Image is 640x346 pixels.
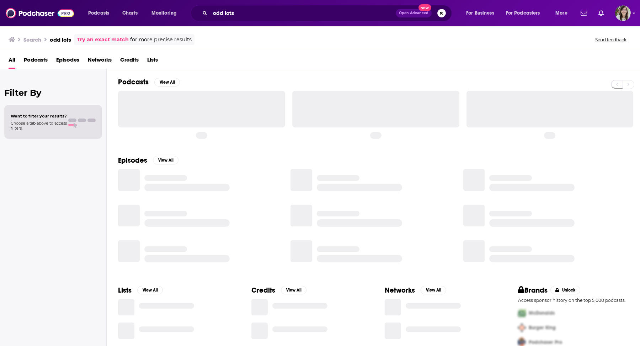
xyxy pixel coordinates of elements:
a: Networks [88,54,112,69]
span: Burger King [529,325,556,331]
img: First Pro Logo [515,306,529,320]
button: View All [281,286,306,294]
span: Choose a tab above to access filters. [11,121,67,131]
h2: Episodes [118,156,147,165]
a: Credits [120,54,139,69]
span: McDonalds [529,310,555,316]
div: Search podcasts, credits, & more... [197,5,459,21]
span: Open Advanced [399,11,428,15]
a: All [9,54,15,69]
h2: Networks [385,286,415,295]
h3: odd lots [50,36,71,43]
a: Lists [147,54,158,69]
button: open menu [501,7,550,19]
span: Podchaser Pro [529,339,562,345]
button: Unlock [550,286,581,294]
input: Search podcasts, credits, & more... [210,7,396,19]
h2: Credits [251,286,275,295]
a: Episodes [56,54,79,69]
button: View All [421,286,446,294]
button: View All [137,286,163,294]
img: Second Pro Logo [515,320,529,335]
p: Access sponsor history on the top 5,000 podcasts. [518,298,629,303]
button: open menu [146,7,186,19]
span: Logged in as devinandrade [615,5,631,21]
span: More [555,8,567,18]
button: open menu [461,7,503,19]
span: Podcasts [88,8,109,18]
img: Podchaser - Follow, Share and Rate Podcasts [6,6,74,20]
span: Monitoring [151,8,177,18]
a: Show notifications dropdown [596,7,607,19]
h3: Search [23,36,41,43]
a: Try an exact match [77,36,129,44]
span: Charts [122,8,138,18]
span: for more precise results [130,36,192,44]
h2: Brands [518,286,548,295]
span: Want to filter your results? [11,114,67,119]
button: Send feedback [593,37,629,43]
h2: Filter By [4,88,102,98]
button: View All [153,156,178,164]
a: NetworksView All [385,286,446,295]
img: User Profile [615,5,631,21]
a: Podcasts [24,54,48,69]
span: For Podcasters [506,8,540,18]
a: ListsView All [118,286,163,295]
button: View All [154,78,180,86]
button: open menu [550,7,576,19]
span: For Business [466,8,494,18]
a: Show notifications dropdown [578,7,590,19]
h2: Lists [118,286,132,295]
h2: Podcasts [118,78,149,86]
a: CreditsView All [251,286,306,295]
a: PodcastsView All [118,78,180,86]
button: open menu [83,7,118,19]
a: Charts [118,7,142,19]
a: EpisodesView All [118,156,178,165]
span: New [418,4,431,11]
button: Open AdvancedNew [396,9,432,17]
button: Show profile menu [615,5,631,21]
